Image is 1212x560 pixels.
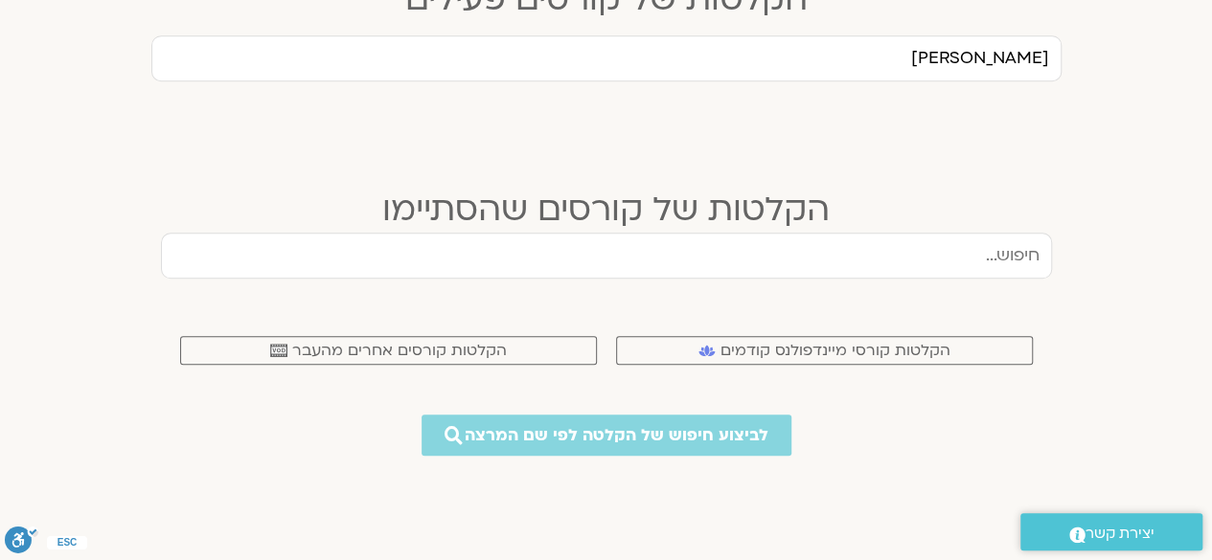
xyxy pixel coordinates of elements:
a: הקלטות קורסים אחרים מהעבר [180,336,597,365]
span: יצירת קשר [1086,521,1155,547]
a: לביצוע חיפוש של הקלטה לפי שם המרצה [422,414,791,456]
input: חיפוש... [151,35,1062,81]
span: לביצוע חיפוש של הקלטה לפי שם המרצה [465,426,768,444]
input: חיפוש... [161,233,1052,279]
a: הקלטות קורסי מיינדפולנס קודמים [616,336,1033,365]
span: הקלטות קורסים אחרים מהעבר [292,342,507,359]
h2: הקלטות של קורסים שהסתיימו [161,190,1052,229]
a: יצירת קשר [1020,513,1202,550]
span: הקלטות קורסי מיינדפולנס קודמים [720,342,950,359]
